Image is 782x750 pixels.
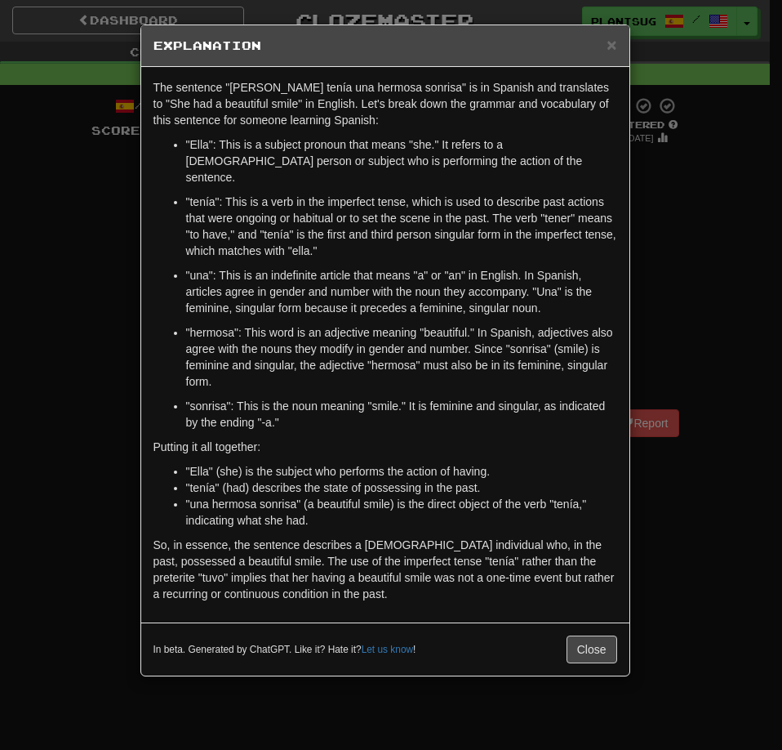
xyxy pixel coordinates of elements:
li: "Ella" (she) is the subject who performs the action of having. [186,463,617,480]
button: Close [606,36,616,53]
p: "sonrisa": This is the noun meaning "smile." It is feminine and singular, as indicated by the end... [186,398,617,431]
p: "tenía": This is a verb in the imperfect tense, which is used to describe past actions that were ... [186,194,617,259]
li: "tenía" (had) describes the state of possessing in the past. [186,480,617,496]
p: "Ella": This is a subject pronoun that means "she." It refers to a [DEMOGRAPHIC_DATA] person or s... [186,136,617,185]
p: Putting it all together: [153,439,617,455]
small: In beta. Generated by ChatGPT. Like it? Hate it? ! [153,643,416,657]
span: × [606,35,616,54]
p: "una": This is an indefinite article that means "a" or "an" in English. In Spanish, articles agre... [186,267,617,316]
button: Close [567,636,617,663]
p: "hermosa": This word is an adjective meaning "beautiful." In Spanish, adjectives also agree with ... [186,324,617,390]
li: "una hermosa sonrisa" (a beautiful smile) is the direct object of the verb "tenía," indicating wh... [186,496,617,529]
a: Let us know [362,644,413,655]
p: So, in essence, the sentence describes a [DEMOGRAPHIC_DATA] individual who, in the past, possesse... [153,537,617,602]
h5: Explanation [153,38,617,54]
p: The sentence "[PERSON_NAME] tenía una hermosa sonrisa" is in Spanish and translates to "She had a... [153,79,617,128]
